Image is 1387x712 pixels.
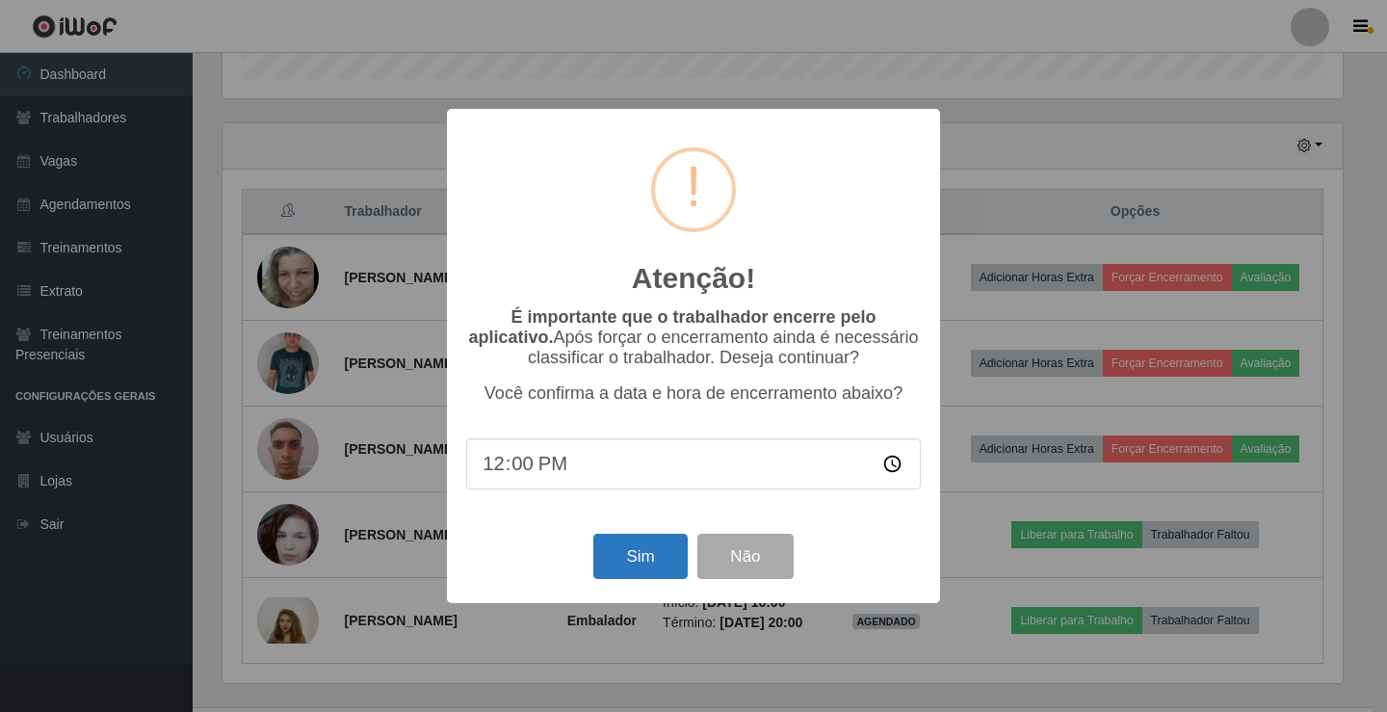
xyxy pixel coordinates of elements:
[697,534,793,579] button: Não
[468,307,876,347] b: É importante que o trabalhador encerre pelo aplicativo.
[466,383,921,404] p: Você confirma a data e hora de encerramento abaixo?
[466,307,921,368] p: Após forçar o encerramento ainda é necessário classificar o trabalhador. Deseja continuar?
[632,261,755,296] h2: Atenção!
[593,534,687,579] button: Sim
